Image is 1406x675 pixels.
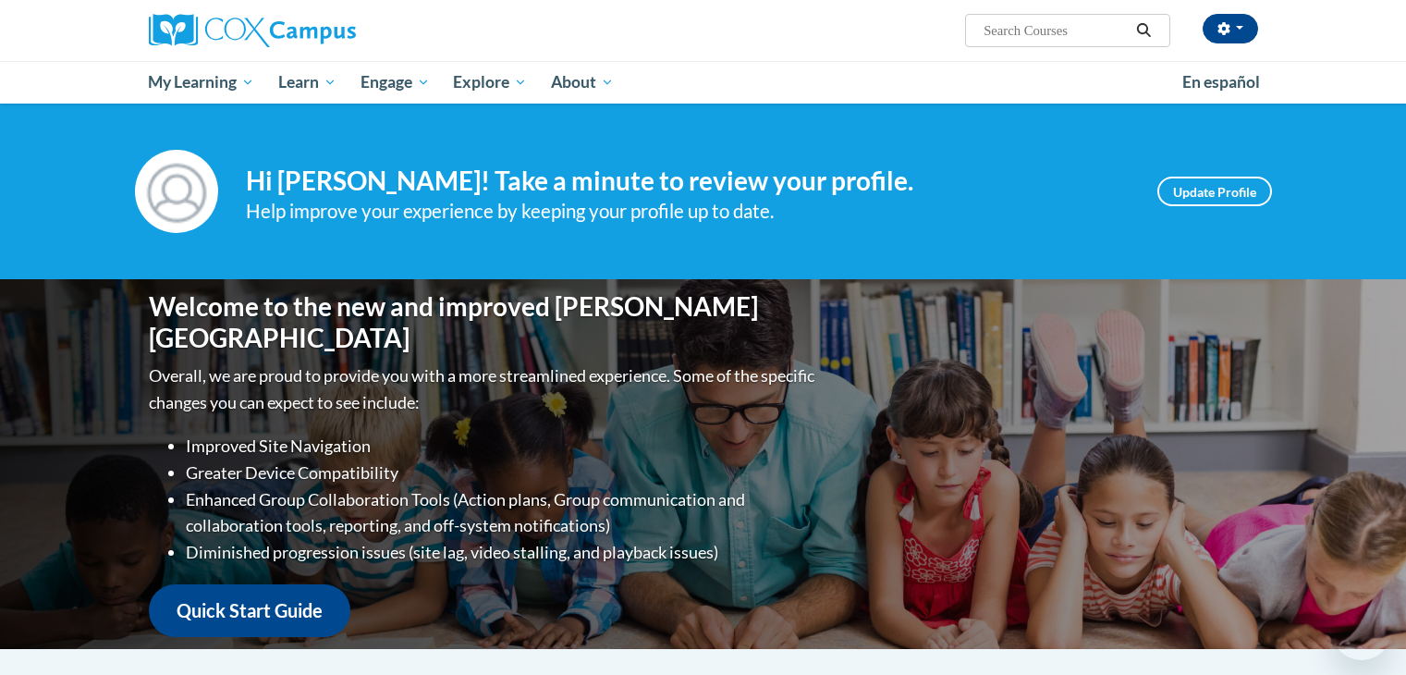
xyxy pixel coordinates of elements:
[441,61,539,104] a: Explore
[186,433,819,460] li: Improved Site Navigation
[348,61,442,104] a: Engage
[1157,177,1272,206] a: Update Profile
[149,291,819,353] h1: Welcome to the new and improved [PERSON_NAME][GEOGRAPHIC_DATA]
[186,486,819,540] li: Enhanced Group Collaboration Tools (Action plans, Group communication and collaboration tools, re...
[982,19,1130,42] input: Search Courses
[1182,72,1260,92] span: En español
[246,196,1130,227] div: Help improve your experience by keeping your profile up to date.
[453,71,527,93] span: Explore
[1332,601,1391,660] iframe: Button to launch messaging window
[266,61,348,104] a: Learn
[149,362,819,416] p: Overall, we are proud to provide you with a more streamlined experience. Some of the specific cha...
[149,14,500,47] a: Cox Campus
[149,14,356,47] img: Cox Campus
[1203,14,1258,43] button: Account Settings
[186,460,819,486] li: Greater Device Compatibility
[539,61,626,104] a: About
[137,61,267,104] a: My Learning
[186,539,819,566] li: Diminished progression issues (site lag, video stalling, and playback issues)
[551,71,614,93] span: About
[246,166,1130,197] h4: Hi [PERSON_NAME]! Take a minute to review your profile.
[1170,63,1272,102] a: En español
[121,61,1286,104] div: Main menu
[135,150,218,233] img: Profile Image
[149,584,350,637] a: Quick Start Guide
[361,71,430,93] span: Engage
[148,71,254,93] span: My Learning
[278,71,336,93] span: Learn
[1130,19,1157,42] button: Search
